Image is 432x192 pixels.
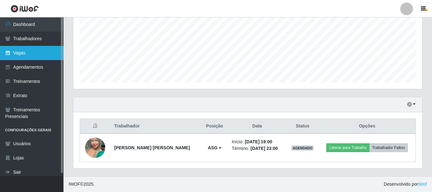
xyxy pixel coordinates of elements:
[384,181,427,188] span: Desenvolvido por
[232,139,282,145] li: Início:
[10,5,39,13] img: CoreUI Logo
[69,181,95,188] span: © 2025 .
[250,146,278,151] time: [DATE] 23:00
[245,139,272,144] time: [DATE] 19:00
[208,145,221,150] strong: ASG +
[232,145,282,152] li: Término:
[319,119,415,134] th: Opções
[85,130,105,166] img: 1684607735548.jpeg
[369,143,408,152] button: Trabalhador Faltou
[228,119,286,134] th: Data
[291,146,314,151] span: AGENDADO
[326,143,369,152] button: Liberar para Trabalho
[201,119,228,134] th: Posição
[286,119,319,134] th: Status
[418,182,427,187] a: iWof
[114,145,190,150] strong: [PERSON_NAME] [PERSON_NAME]
[110,119,201,134] th: Trabalhador
[69,182,80,187] span: IWOF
